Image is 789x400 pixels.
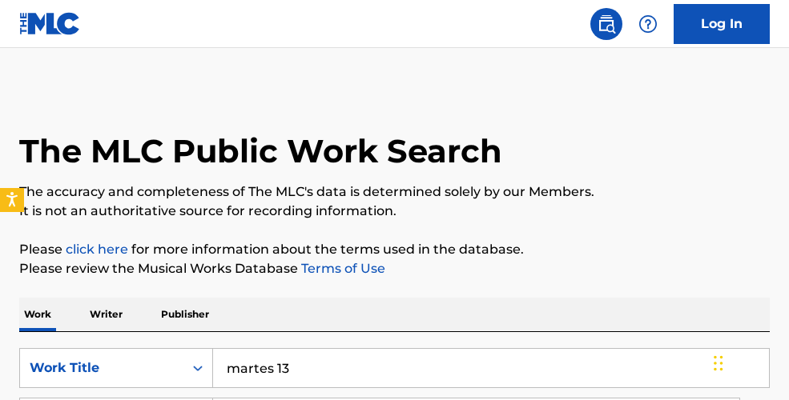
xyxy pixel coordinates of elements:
p: Please for more information about the terms used in the database. [19,240,770,259]
iframe: Chat Widget [709,323,789,400]
p: Please review the Musical Works Database [19,259,770,278]
p: Work [19,298,56,331]
a: Log In [674,4,770,44]
p: It is not an authoritative source for recording information. [19,202,770,221]
div: Drag [714,339,723,387]
h1: The MLC Public Work Search [19,131,502,171]
div: Help [632,8,664,40]
p: The accuracy and completeness of The MLC's data is determined solely by our Members. [19,182,770,202]
div: Work Title [30,358,174,378]
img: help [638,14,658,34]
img: MLC Logo [19,12,81,35]
p: Publisher [156,298,214,331]
a: click here [66,242,128,257]
a: Public Search [590,8,622,40]
img: search [597,14,616,34]
a: Terms of Use [298,261,385,276]
p: Writer [85,298,127,331]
